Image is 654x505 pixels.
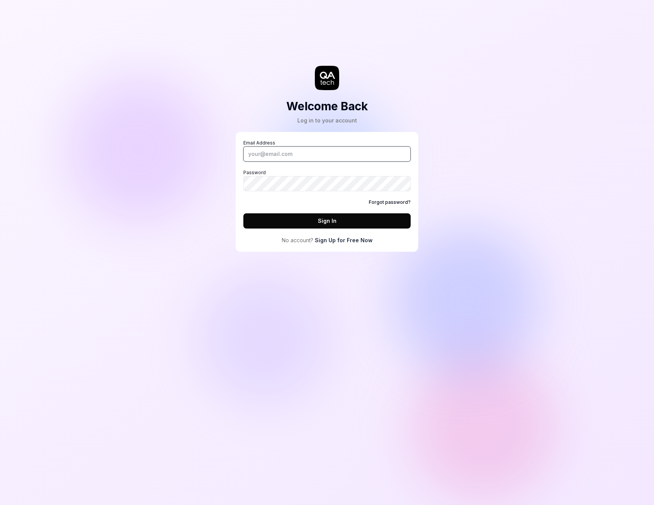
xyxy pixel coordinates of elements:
label: Email Address [243,140,411,162]
input: Password [243,176,411,191]
span: No account? [282,236,313,244]
div: Log in to your account [286,116,368,124]
a: Forgot password? [369,199,411,206]
input: Email Address [243,146,411,162]
label: Password [243,169,411,191]
h2: Welcome Back [286,98,368,115]
a: Sign Up for Free Now [315,236,373,244]
button: Sign In [243,213,411,229]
